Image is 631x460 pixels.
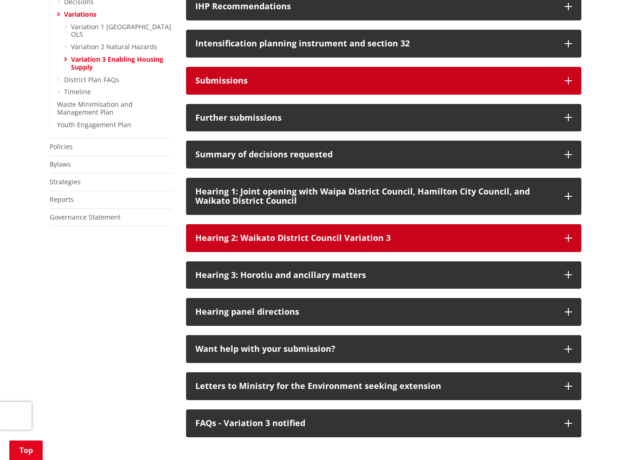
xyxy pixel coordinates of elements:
[186,335,581,363] button: Want help with your submission?
[186,30,581,58] button: Intensification planning instrument and section 32
[71,42,157,51] a: Variation 2 Natural Hazards
[195,2,555,11] div: IHP Recommendations
[195,419,555,428] div: FAQs - Variation 3 notified
[57,120,131,129] a: Youth Engagement Plan
[186,141,581,168] button: Summary of decisions requested
[50,195,74,204] a: Reports
[195,382,555,391] div: Letters to Ministry for the Environment seeking extension
[50,142,73,151] a: Policies
[64,87,91,96] a: Timeline
[186,224,581,252] button: Hearing 2: Waikato District Council Variation 3
[195,113,555,123] div: Further submissions
[195,76,555,85] div: Submissions
[186,104,581,132] button: Further submissions
[50,160,71,168] a: Bylaws
[195,307,555,317] div: Hearing panel directions
[195,39,555,48] div: Intensification planning instrument and section 32
[71,55,163,71] a: Variation 3 Enabling Housing Supply
[9,441,43,460] a: Top
[186,178,581,215] button: Hearing 1: Joint opening with Waipa District Council, Hamilton City Council, and Waikato District...
[186,372,581,400] button: Letters to Ministry for the Environment seeking extension
[186,67,581,95] button: Submissions
[64,75,119,84] a: District Plan FAQs
[186,261,581,289] button: Hearing 3: Horotiu and ancillary matters
[50,177,81,186] a: Strategies
[195,233,555,243] div: Hearing 2: Waikato District Council Variation 3
[71,22,171,39] a: Variation 1 [GEOGRAPHIC_DATA] OLS
[195,271,555,280] div: Hearing 3: Horotiu and ancillary matters
[50,213,121,221] a: Governance Statement
[195,187,555,206] p: Hearing 1: Joint opening with Waipa District Council, Hamilton City Council, and Waikato District...
[195,344,555,354] div: Want help with your submission?
[588,421,622,454] iframe: Messenger Launcher
[195,150,555,159] div: Summary of decisions requested
[57,100,133,117] a: Waste Minimisation and Management Plan
[186,409,581,437] button: FAQs - Variation 3 notified
[64,10,97,19] a: Variations
[186,298,581,326] button: Hearing panel directions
